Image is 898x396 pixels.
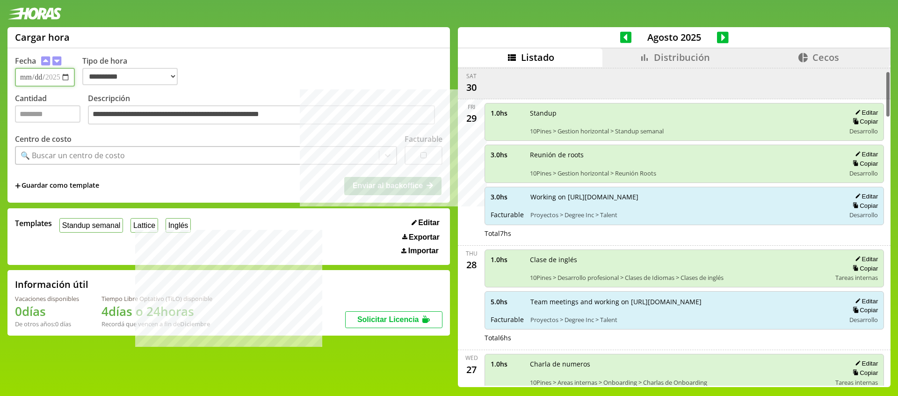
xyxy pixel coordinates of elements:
button: Standup semanal [59,218,123,233]
div: Vacaciones disponibles [15,294,79,303]
label: Fecha [15,56,36,66]
div: Total 7 hs [485,229,884,238]
span: Desarrollo [849,315,878,324]
div: Wed [465,354,478,362]
div: scrollable content [458,67,891,386]
span: Exportar [409,233,440,242]
div: Tiempo Libre Optativo (TiLO) disponible [101,294,212,303]
span: Desarrollo [849,211,878,219]
span: Facturable [491,210,524,219]
div: De otros años: 0 días [15,320,79,328]
div: Fri [468,103,475,111]
label: Centro de costo [15,134,72,144]
select: Tipo de hora [82,68,178,85]
span: +Guardar como template [15,181,99,191]
button: Exportar [399,233,442,242]
input: Cantidad [15,105,80,123]
h1: 4 días o 24 horas [101,303,212,320]
div: 28 [464,257,479,272]
span: + [15,181,21,191]
span: Team meetings and working on [URL][DOMAIN_NAME] [530,297,839,306]
span: Proyectos > Degree Inc > Talent [530,315,839,324]
label: Facturable [405,134,442,144]
span: 3.0 hs [491,150,523,159]
span: Working on [URL][DOMAIN_NAME] [530,192,839,201]
button: Editar [852,192,878,200]
div: Thu [466,249,478,257]
button: Editar [852,150,878,158]
label: Descripción [88,93,442,127]
button: Editar [852,297,878,305]
span: Clase de inglés [530,255,829,264]
span: 1.0 hs [491,255,523,264]
button: Copiar [850,160,878,168]
div: 30 [464,80,479,95]
span: 10Pines > Gestion horizontal > Reunión Roots [530,169,839,177]
span: Desarrollo [849,127,878,135]
div: 27 [464,362,479,377]
span: Listado [521,51,554,64]
span: 1.0 hs [491,109,523,117]
button: Lattice [130,218,158,233]
span: 1.0 hs [491,359,523,368]
span: Templates [15,218,52,228]
h2: Información útil [15,278,88,291]
span: Reunión de roots [530,150,839,159]
span: Distribución [654,51,710,64]
span: Tareas internas [835,273,878,282]
span: 5.0 hs [491,297,524,306]
button: Solicitar Licencia [345,311,442,328]
button: Editar [409,218,442,227]
button: Editar [852,255,878,263]
button: Copiar [850,202,878,210]
div: Total 6 hs [485,333,884,342]
h1: 0 días [15,303,79,320]
span: 3.0 hs [491,192,524,201]
span: 10Pines > Areas internas > Onboarding > Charlas de Onboarding [530,378,829,387]
span: Tareas internas [835,378,878,387]
span: Editar [418,219,439,227]
span: Desarrollo [849,169,878,177]
button: Copiar [850,306,878,314]
b: Diciembre [180,320,210,328]
textarea: Descripción [88,105,435,125]
label: Cantidad [15,93,88,127]
span: Proyectos > Degree Inc > Talent [530,211,839,219]
button: Editar [852,109,878,117]
span: Standup [530,109,839,117]
label: Tipo de hora [82,56,185,87]
button: Inglés [166,218,191,233]
span: Cecos [812,51,839,64]
span: Importar [408,247,439,255]
button: Copiar [850,369,878,377]
img: logotipo [7,7,62,20]
div: Sat [466,72,477,80]
div: 29 [464,111,479,126]
span: 10Pines > Desarrollo profesional > Clases de Idiomas > Clases de inglés [530,273,829,282]
span: Solicitar Licencia [357,315,419,323]
span: Charla de numeros [530,359,829,368]
span: 10Pines > Gestion horizontal > Standup semanal [530,127,839,135]
span: Agosto 2025 [631,31,717,44]
h1: Cargar hora [15,31,70,44]
button: Editar [852,359,878,367]
div: 🔍 Buscar un centro de costo [21,150,125,161]
span: Facturable [491,315,524,324]
button: Copiar [850,117,878,125]
button: Copiar [850,264,878,272]
div: Recordá que vencen a fin de [101,320,212,328]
